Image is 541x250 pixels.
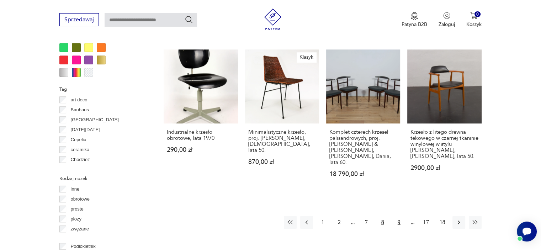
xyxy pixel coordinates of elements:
p: 2900,00 zł [410,165,478,171]
p: art deco [71,96,87,104]
button: 18 [436,216,449,229]
button: 9 [393,216,405,229]
button: 1 [317,216,329,229]
button: 0Koszyk [466,12,482,28]
img: Patyna - sklep z meblami i dekoracjami vintage [262,9,283,30]
h3: Minimalistyczne krzesło, proj. [PERSON_NAME], [DEMOGRAPHIC_DATA], lata 50. [248,129,316,153]
button: 17 [420,216,433,229]
a: KlasykMinimalistyczne krzesło, proj. Gian Franco Legler, Włochy, lata 50.Minimalistyczne krzesło,... [245,49,319,191]
img: Ikona koszyka [470,12,477,19]
button: 7 [360,216,373,229]
a: Sprzedawaj [59,18,99,23]
p: zwężane [71,225,89,233]
a: Ikona medaluPatyna B2B [402,12,427,28]
p: [DATE][DATE] [71,126,100,134]
p: 18 790,00 zł [329,171,397,177]
a: Krzesło z litego drewna tekowego w czarnej tkaninie winylowej w stylu Erika Kirkegaarda, Dania, l... [407,49,481,191]
a: Komplet czterech krzeseł palisandrowych, proj. Helge Sibast & Børge Rammerskov, Sibast, Dania, la... [326,49,400,191]
p: ceramika [71,146,90,154]
img: Ikona medalu [411,12,418,20]
p: Tag [59,85,147,93]
a: Industrialne krzesło obrotowe, lata 1970Industrialne krzesło obrotowe, lata 1970290,00 zł [164,49,238,191]
p: Patyna B2B [402,21,427,28]
p: Koszyk [466,21,482,28]
button: Sprzedawaj [59,13,99,26]
button: 8 [376,216,389,229]
button: 2 [333,216,346,229]
p: Bauhaus [71,106,89,114]
p: płozy [71,215,81,223]
button: Patyna B2B [402,12,427,28]
p: 290,00 zł [167,147,234,153]
div: 0 [474,11,481,17]
p: inne [71,185,80,193]
p: [GEOGRAPHIC_DATA] [71,116,119,124]
h3: Industrialne krzesło obrotowe, lata 1970 [167,129,234,141]
p: proste [71,205,84,213]
h3: Komplet czterech krzeseł palisandrowych, proj. [PERSON_NAME] & [PERSON_NAME], [PERSON_NAME], Dani... [329,129,397,165]
p: Chodzież [71,156,90,164]
button: Szukaj [185,15,193,24]
p: Zaloguj [439,21,455,28]
button: Zaloguj [439,12,455,28]
p: obrotowe [71,195,90,203]
p: 870,00 zł [248,159,316,165]
p: Rodzaj nóżek [59,175,147,182]
p: Ćmielów [71,166,89,174]
iframe: Smartsupp widget button [517,222,537,241]
p: Cepelia [71,136,86,144]
img: Ikonka użytkownika [443,12,450,19]
h3: Krzesło z litego drewna tekowego w czarnej tkaninie winylowej w stylu [PERSON_NAME], [PERSON_NAME... [410,129,478,159]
